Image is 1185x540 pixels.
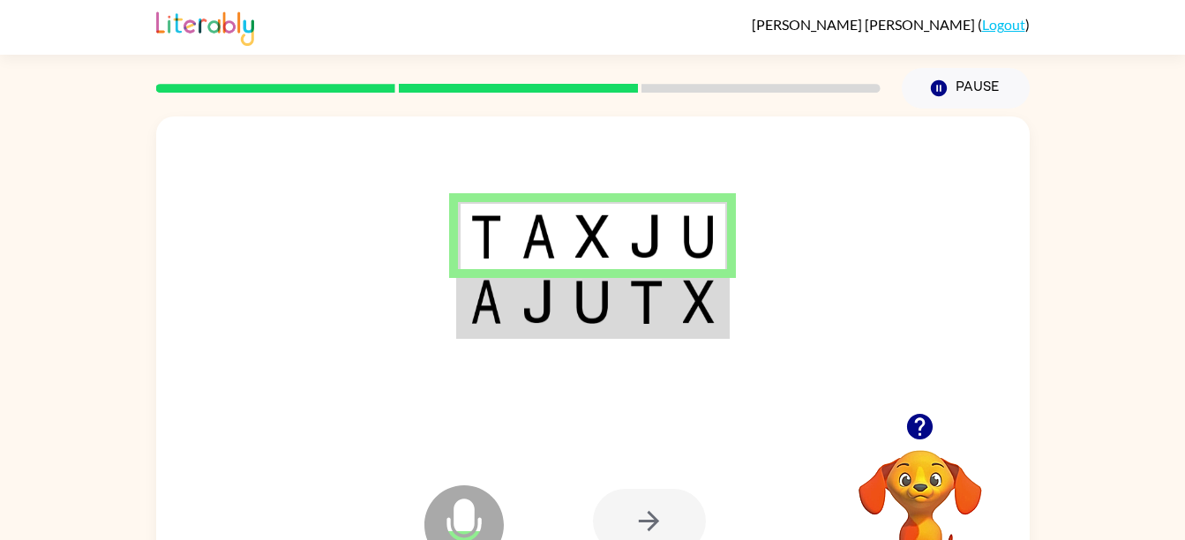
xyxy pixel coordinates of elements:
[470,214,502,259] img: t
[683,214,715,259] img: u
[629,280,663,324] img: t
[470,280,502,324] img: a
[683,280,715,324] img: x
[575,280,609,324] img: u
[982,16,1025,33] a: Logout
[521,280,555,324] img: j
[629,214,663,259] img: j
[575,214,609,259] img: x
[902,68,1030,109] button: Pause
[156,7,254,46] img: Literably
[521,214,555,259] img: a
[752,16,978,33] span: [PERSON_NAME] [PERSON_NAME]
[752,16,1030,33] div: ( )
